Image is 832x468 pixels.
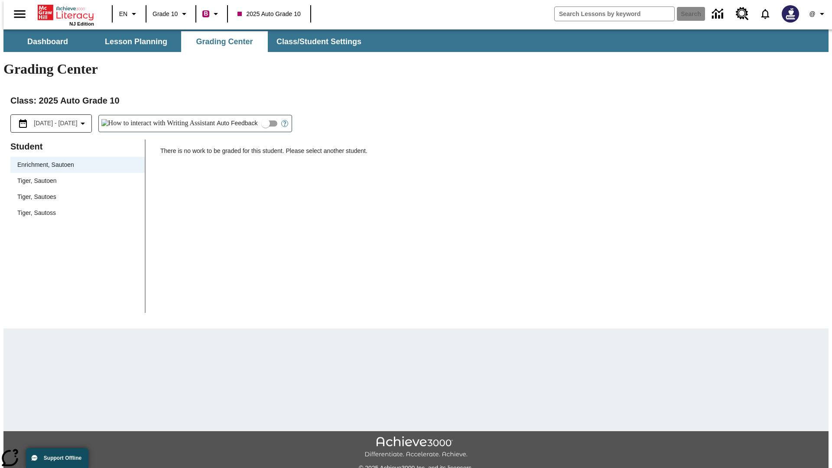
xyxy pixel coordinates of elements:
[10,205,145,221] div: Tiger, Sautoss
[78,118,88,129] svg: Collapse Date Range Filter
[199,6,224,22] button: Boost Class color is violet red. Change class color
[149,6,193,22] button: Grade: Grade 10, Select a grade
[181,31,268,52] button: Grading Center
[14,118,88,129] button: Select the date range menu item
[777,3,804,25] button: Select a new avatar
[69,21,94,26] span: NJ Edition
[754,3,777,25] a: Notifications
[17,160,138,169] span: Enrichment, Sautoen
[10,157,145,173] div: Enrichment, Sautoen
[217,119,257,128] span: Auto Feedback
[93,31,179,52] button: Lesson Planning
[160,146,822,162] p: There is no work to be graded for this student. Please select another student.
[707,2,731,26] a: Data Center
[38,3,94,26] div: Home
[119,10,127,19] span: EN
[7,1,32,27] button: Open side menu
[17,192,138,201] span: Tiger, Sautoes
[10,94,822,107] h2: Class : 2025 Auto Grade 10
[34,119,78,128] span: [DATE] - [DATE]
[237,10,300,19] span: 2025 Auto Grade 10
[270,31,368,52] button: Class/Student Settings
[3,61,829,77] h1: Grading Center
[3,29,829,52] div: SubNavbar
[3,31,369,52] div: SubNavbar
[17,176,138,185] span: Tiger, Sautoen
[10,173,145,189] div: Tiger, Sautoen
[38,4,94,21] a: Home
[204,8,208,19] span: B
[115,6,143,22] button: Language: EN, Select a language
[44,455,81,461] span: Support Offline
[731,2,754,26] a: Resource Center, Will open in new tab
[555,7,674,21] input: search field
[10,140,145,153] p: Student
[804,6,832,22] button: Profile/Settings
[278,115,292,132] button: Open Help for Writing Assistant
[4,31,91,52] button: Dashboard
[17,208,138,218] span: Tiger, Sautoss
[782,5,799,23] img: Avatar
[10,189,145,205] div: Tiger, Sautoes
[101,119,215,128] img: How to interact with Writing Assistant
[809,10,815,19] span: @
[26,448,88,468] button: Support Offline
[153,10,178,19] span: Grade 10
[364,436,468,458] img: Achieve3000 Differentiate Accelerate Achieve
